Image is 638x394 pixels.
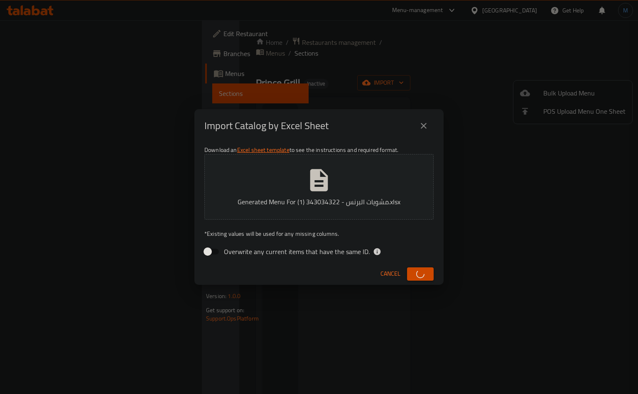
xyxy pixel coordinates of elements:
[194,142,444,263] div: Download an to see the instructions and required format.
[217,197,421,207] p: Generated Menu For مشويات البرنس - 343034322 (1).xlsx
[414,116,434,136] button: close
[237,144,290,155] a: Excel sheet template
[380,269,400,279] span: Cancel
[204,154,434,220] button: Generated Menu For مشويات البرنس - 343034322 (1).xlsx
[373,247,381,256] svg: If the overwrite option isn't selected, then the items that match an existing ID will be ignored ...
[204,230,434,238] p: Existing values will be used for any missing columns.
[377,266,404,281] button: Cancel
[224,247,370,257] span: Overwrite any current items that have the same ID.
[204,119,329,132] h2: Import Catalog by Excel Sheet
